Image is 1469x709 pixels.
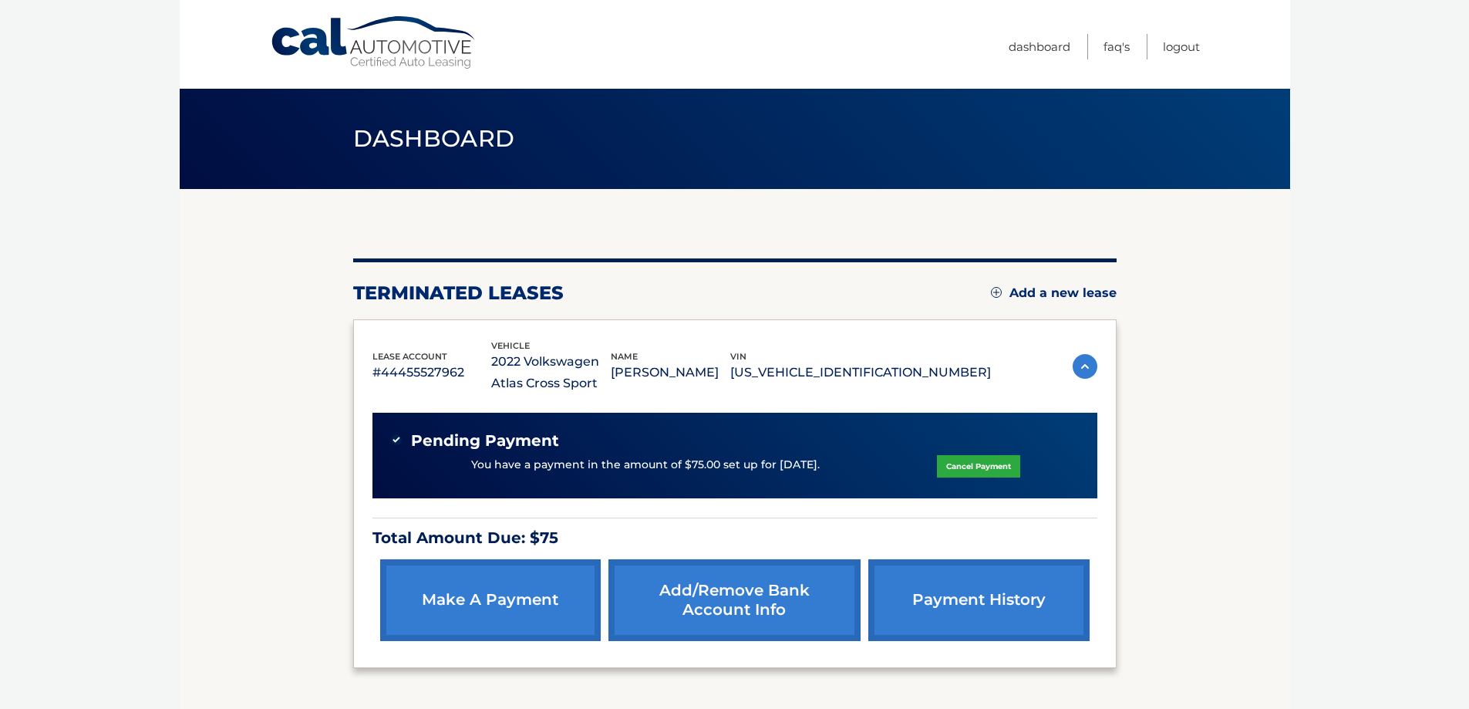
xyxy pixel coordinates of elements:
img: accordion-active.svg [1073,354,1097,379]
span: lease account [372,351,447,362]
h2: terminated leases [353,282,564,305]
a: Dashboard [1009,34,1070,59]
p: #44455527962 [372,362,492,383]
a: payment history [868,559,1089,641]
span: vin [730,351,746,362]
a: Cancel Payment [937,455,1020,478]
a: Add/Remove bank account info [608,559,861,641]
span: Dashboard [353,124,515,153]
img: check-green.svg [391,434,402,445]
p: [US_VEHICLE_IDENTIFICATION_NUMBER] [730,362,991,383]
span: Pending Payment [411,431,559,451]
p: Total Amount Due: $75 [372,525,1097,552]
a: FAQ's [1103,34,1130,59]
a: make a payment [380,559,601,641]
span: name [611,351,638,362]
span: vehicle [491,340,530,351]
img: add.svg [991,287,1002,298]
a: Logout [1163,34,1200,59]
a: Cal Automotive [270,15,478,70]
a: Add a new lease [991,285,1117,301]
p: [PERSON_NAME] [611,362,730,383]
p: 2022 Volkswagen Atlas Cross Sport [491,351,611,394]
p: You have a payment in the amount of $75.00 set up for [DATE]. [471,457,820,474]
